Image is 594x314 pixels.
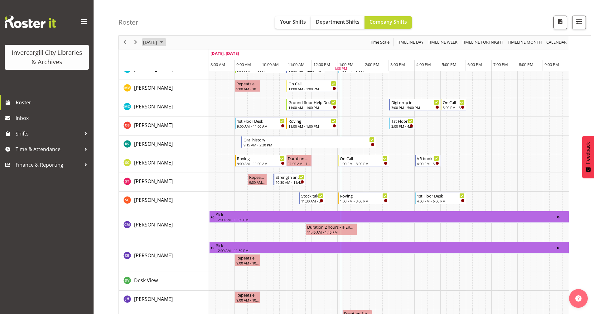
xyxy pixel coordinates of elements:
[119,272,209,291] td: Desk View resource
[119,173,209,192] td: Saniya Thompson resource
[369,18,407,25] span: Company Shifts
[585,142,591,164] span: Feedback
[132,39,140,46] button: Next
[288,105,336,110] div: 11:00 AM - 1:00 PM
[391,105,439,110] div: 3:00 PM - 5:00 PM
[236,86,259,91] div: 9:00 AM - 10:00 AM
[286,99,338,111] div: Michelle Cunningham"s event - Ground floor Help Desk Begin From Tuesday, October 7, 2025 at 11:00...
[235,117,286,129] div: Olivia Stanley"s event - 1st Floor Desk Begin From Tuesday, October 7, 2025 at 9:00:00 AM GMT+13:...
[16,160,81,169] span: Finance & Reporting
[288,86,336,91] div: 11:00 AM - 1:00 PM
[11,48,83,67] div: Invercargill City Libraries & Archives
[415,192,466,204] div: Serena Casey"s event - 1st Floor Desk Begin From Tuesday, October 7, 2025 at 4:00:00 PM GMT+13:00...
[134,140,173,147] span: [PERSON_NAME]
[134,103,173,110] a: [PERSON_NAME]
[427,39,458,46] span: Timeline Week
[275,16,311,29] button: Your Shifts
[390,62,405,67] span: 3:00 PM
[118,19,138,26] h4: Roster
[307,230,355,235] div: 11:45 AM - 1:45 PM
[299,192,325,204] div: Serena Casey"s event - Stock taking Begin From Tuesday, October 7, 2025 at 11:30:00 AM GMT+13:00 ...
[313,62,330,67] span: 12:00 PM
[288,80,336,87] div: On Call
[288,161,310,166] div: 11:00 AM - 12:00 PM
[340,198,388,203] div: 1:00 PM - 3:00 PM
[134,159,173,166] a: [PERSON_NAME]
[244,142,375,147] div: 9:15 AM - 2:30 PM
[340,193,388,199] div: Roving
[134,295,173,303] a: [PERSON_NAME]
[16,145,81,154] span: Time & Attendance
[415,155,440,167] div: Samuel Carter"s event - VR booking Begin From Tuesday, October 7, 2025 at 4:00:00 PM GMT+13:00 En...
[339,62,354,67] span: 1:00 PM
[120,36,130,49] div: previous period
[244,136,375,143] div: Oral history
[142,39,158,46] span: [DATE]
[249,174,265,180] div: Repeats every [DATE] - [PERSON_NAME]
[417,198,465,203] div: 4:00 PM - 6:00 PM
[572,16,586,29] button: Filter Shifts
[134,277,158,284] a: Desk View
[545,39,568,46] button: Month
[134,197,173,203] span: [PERSON_NAME]
[544,62,559,67] span: 9:00 PM
[121,39,129,46] button: Previous
[575,295,582,302] img: help-xxl-2.png
[288,155,310,161] div: Duration 1 hours - [PERSON_NAME]
[216,217,557,222] div: 12:00 AM - 11:59 PM
[461,39,505,46] button: Fortnight
[286,117,338,129] div: Olivia Stanley"s event - Roving Begin From Tuesday, October 7, 2025 at 11:00:00 AM GMT+13:00 Ends...
[236,255,259,261] div: Repeats every [DATE] - [PERSON_NAME]
[417,193,465,199] div: 1st Floor Desk
[280,18,306,25] span: Your Shifts
[134,140,173,148] a: [PERSON_NAME]
[119,210,209,241] td: Chamique Mamolo resource
[237,118,285,124] div: 1st Floor Desk
[391,118,413,124] div: 1st Floor Desk
[119,241,209,272] td: Chris Broad resource
[416,62,431,67] span: 4:00 PM
[134,296,173,302] span: [PERSON_NAME]
[493,62,508,67] span: 7:00 PM
[311,16,365,29] button: Department Shifts
[288,124,336,129] div: 11:00 AM - 1:00 PM
[389,117,415,129] div: Olivia Stanley"s event - 1st Floor Desk Begin From Tuesday, October 7, 2025 at 3:00:00 PM GMT+13:...
[546,39,567,46] span: calendar
[119,192,209,210] td: Serena Casey resource
[338,155,389,167] div: Samuel Carter"s event - On Call Begin From Tuesday, October 7, 2025 at 1:00:00 PM GMT+13:00 Ends ...
[461,39,504,46] span: Timeline Fortnight
[119,79,209,98] td: Marion van Voornveld resource
[235,291,260,303] div: Jill Harpur"s event - Repeats every tuesday - Jill Harpur Begin From Tuesday, October 7, 2025 at ...
[582,136,594,178] button: Feedback - Show survey
[443,105,465,110] div: 5:00 PM - 6:00 PM
[236,80,259,87] div: Repeats every [DATE] - [PERSON_NAME]
[307,224,355,230] div: Duration 2 hours - [PERSON_NAME]
[119,117,209,136] td: Olivia Stanley resource
[276,180,304,185] div: 10:30 AM - 11:45 AM
[134,221,173,228] a: [PERSON_NAME]
[389,99,441,111] div: Michelle Cunningham"s event - Digi drop in Begin From Tuesday, October 7, 2025 at 3:00:00 PM GMT+...
[262,62,279,67] span: 10:00 AM
[396,39,424,46] span: Timeline Day
[237,161,285,166] div: 9:00 AM - 11:00 AM
[236,260,259,265] div: 9:00 AM - 10:00 AM
[276,174,304,180] div: Strength and Balance
[119,291,209,309] td: Jill Harpur resource
[273,174,306,185] div: Saniya Thompson"s event - Strength and Balance Begin From Tuesday, October 7, 2025 at 10:30:00 AM...
[286,80,338,92] div: Marion van Voornveld"s event - On Call Begin From Tuesday, October 7, 2025 at 11:00:00 AM GMT+13:...
[507,39,543,46] button: Timeline Month
[209,211,569,223] div: Chamique Mamolo"s event - Sick Begin From Tuesday, October 7, 2025 at 12:00:00 AM GMT+13:00 Ends ...
[130,36,141,49] div: next period
[286,155,312,167] div: Samuel Carter"s event - Duration 1 hours - Samuel Carter Begin From Tuesday, October 7, 2025 at 1...
[210,50,239,56] span: [DATE], [DATE]
[236,62,251,67] span: 9:00 AM
[141,36,167,49] div: October 7, 2025
[5,16,56,28] img: Rosterit website logo
[248,174,267,185] div: Saniya Thompson"s event - Repeats every tuesday - Saniya Thompson Begin From Tuesday, October 7, ...
[134,121,173,129] a: [PERSON_NAME]
[365,16,412,29] button: Company Shifts
[134,252,173,259] span: [PERSON_NAME]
